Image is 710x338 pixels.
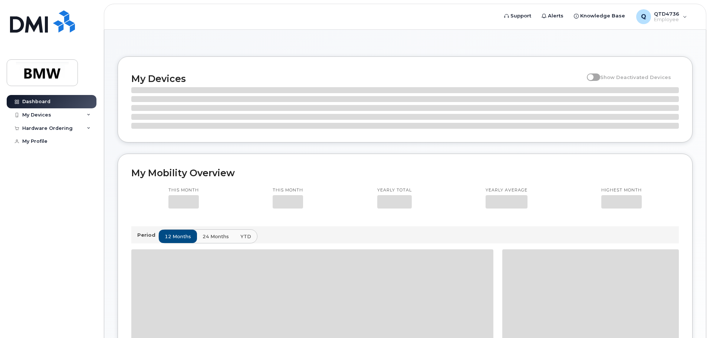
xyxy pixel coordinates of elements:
span: YTD [240,233,251,240]
span: Show Deactivated Devices [600,74,671,80]
p: This month [168,187,199,193]
p: This month [273,187,303,193]
p: Yearly total [377,187,412,193]
input: Show Deactivated Devices [587,70,593,76]
p: Highest month [601,187,642,193]
p: Period [137,232,158,239]
h2: My Mobility Overview [131,167,679,178]
p: Yearly average [486,187,527,193]
span: 24 months [203,233,229,240]
h2: My Devices [131,73,583,84]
